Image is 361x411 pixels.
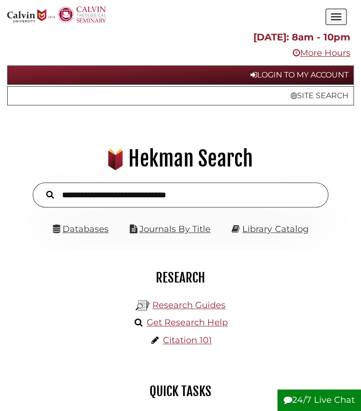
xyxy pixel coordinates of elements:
[14,383,347,399] h2: Quick Tasks
[7,86,354,105] a: Site Search
[11,29,350,46] p: [DATE]: 8am - 10pm
[7,65,354,85] a: Login to My Account
[12,146,349,172] h1: Hekman Search
[46,191,54,199] i: Search
[136,298,150,313] img: Hekman Library Logo
[325,9,347,25] button: Open the menu
[139,224,211,234] a: Journals By Title
[242,224,308,234] a: Library Catalog
[293,48,350,58] a: More Hours
[58,6,106,23] img: Calvin Theological Seminary
[53,224,109,234] a: Databases
[147,317,228,328] a: Get Research Help
[14,270,347,286] h2: Research
[41,188,59,200] button: Search
[163,335,212,346] a: Citation 101
[152,300,225,310] a: Research Guides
